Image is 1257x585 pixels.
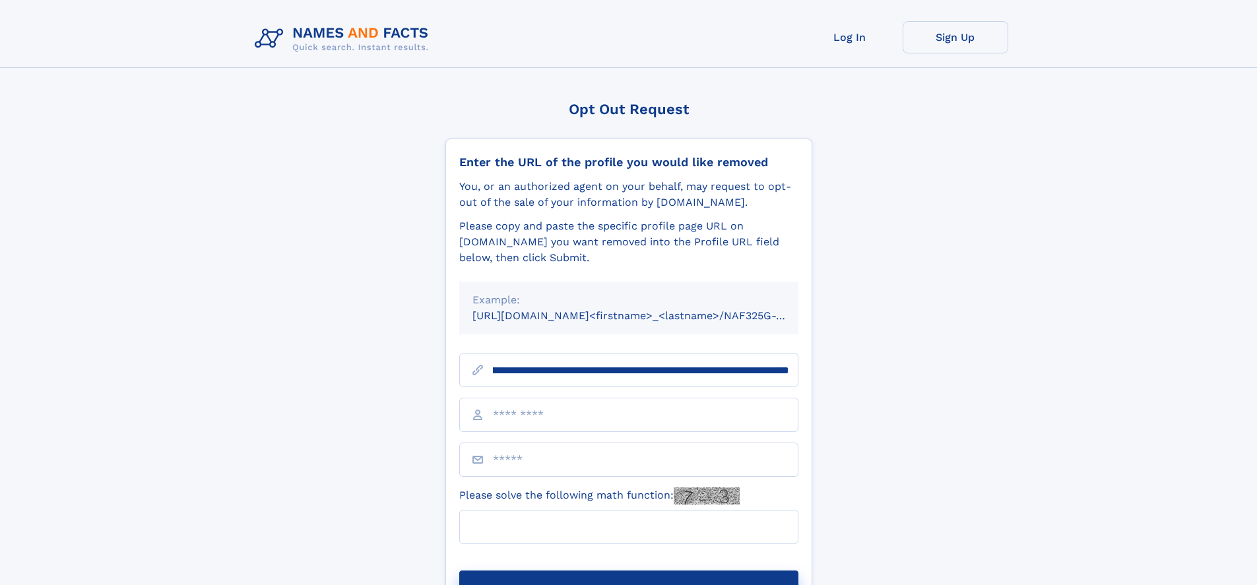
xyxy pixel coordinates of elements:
[472,292,785,308] div: Example:
[459,218,798,266] div: Please copy and paste the specific profile page URL on [DOMAIN_NAME] you want removed into the Pr...
[903,21,1008,53] a: Sign Up
[459,179,798,210] div: You, or an authorized agent on your behalf, may request to opt-out of the sale of your informatio...
[249,21,439,57] img: Logo Names and Facts
[459,487,740,505] label: Please solve the following math function:
[445,101,812,117] div: Opt Out Request
[797,21,903,53] a: Log In
[472,309,823,322] small: [URL][DOMAIN_NAME]<firstname>_<lastname>/NAF325G-xxxxxxxx
[459,155,798,169] div: Enter the URL of the profile you would like removed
